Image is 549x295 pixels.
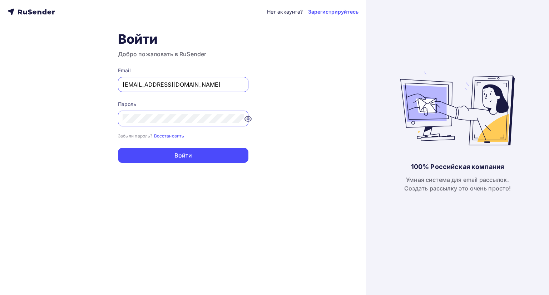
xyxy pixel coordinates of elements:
[267,8,303,15] div: Нет аккаунта?
[118,101,248,108] div: Пароль
[118,133,153,139] small: Забыли пароль?
[154,132,184,139] a: Восстановить
[308,8,358,15] a: Зарегистрируйтесь
[118,50,248,58] h3: Добро пожаловать в RuSender
[118,148,248,163] button: Войти
[154,133,184,139] small: Восстановить
[404,175,511,193] div: Умная система для email рассылок. Создать рассылку это очень просто!
[411,163,504,171] div: 100% Российская компания
[123,80,244,89] input: Укажите свой email
[118,31,248,47] h1: Войти
[118,67,248,74] div: Email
